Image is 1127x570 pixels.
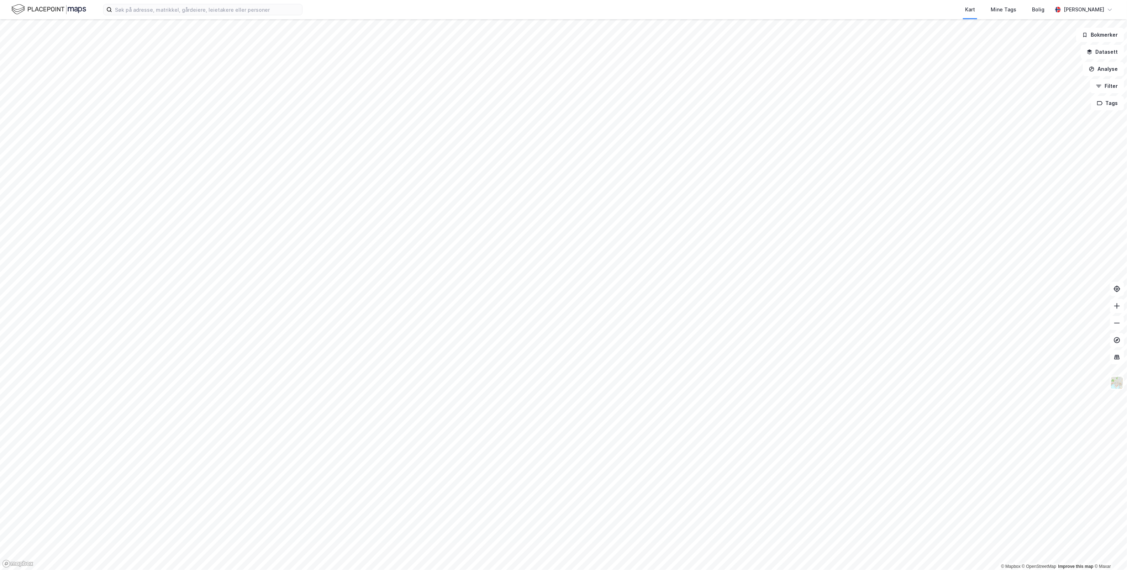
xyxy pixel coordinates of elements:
div: Bolig [1032,5,1044,14]
a: Mapbox homepage [2,560,33,568]
div: Mine Tags [991,5,1016,14]
a: OpenStreetMap [1022,564,1057,569]
button: Tags [1091,96,1124,110]
input: Søk på adresse, matrikkel, gårdeiere, leietakere eller personer [112,4,302,15]
button: Bokmerker [1076,28,1124,42]
img: logo.f888ab2527a4732fd821a326f86c7f29.svg [11,3,86,16]
div: Kart [965,5,975,14]
a: Mapbox [1001,564,1021,569]
div: [PERSON_NAME] [1064,5,1104,14]
iframe: Chat Widget [1091,536,1127,570]
button: Analyse [1083,62,1124,76]
img: Z [1110,376,1124,390]
a: Improve this map [1058,564,1094,569]
button: Filter [1090,79,1124,93]
button: Datasett [1081,45,1124,59]
div: Kontrollprogram for chat [1091,536,1127,570]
